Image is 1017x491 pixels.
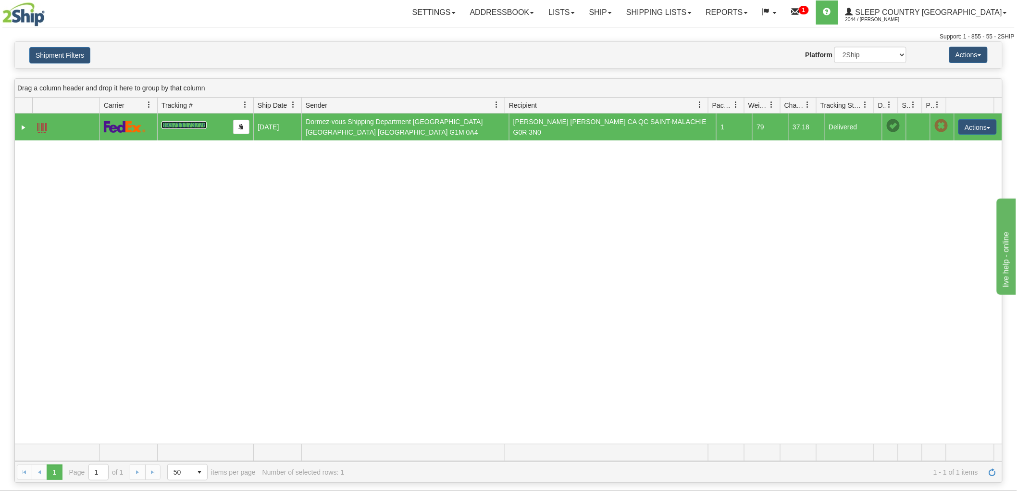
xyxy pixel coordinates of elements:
a: Delivery Status filter column settings [881,97,898,113]
span: select [192,465,207,480]
span: Sleep Country [GEOGRAPHIC_DATA] [853,8,1002,16]
a: Sender filter column settings [488,97,505,113]
span: Page 1 [47,465,62,480]
span: Page of 1 [69,464,124,480]
div: grid grouping header [15,79,1002,98]
a: Lists [541,0,582,25]
input: Page 1 [89,465,108,480]
td: [PERSON_NAME] [PERSON_NAME] CA QC SAINT-MALACHIE G0R 3N0 [509,113,717,140]
button: Shipment Filters [29,47,90,63]
a: Ship [582,0,619,25]
div: Number of selected rows: 1 [262,468,344,476]
a: Refresh [985,465,1000,480]
a: Carrier filter column settings [141,97,157,113]
button: Copy to clipboard [233,120,249,134]
td: Dormez-vous Shipping Department [GEOGRAPHIC_DATA] [GEOGRAPHIC_DATA] [GEOGRAPHIC_DATA] G1M 0A4 [301,113,509,140]
span: Recipient [509,101,537,110]
span: 1 - 1 of 1 items [351,468,978,476]
a: Sleep Country [GEOGRAPHIC_DATA] 2044 / [PERSON_NAME] [838,0,1014,25]
span: Ship Date [258,101,287,110]
span: Tracking Status [820,101,862,110]
span: Packages [712,101,732,110]
a: Tracking Status filter column settings [857,97,874,113]
img: logo2044.jpg [2,2,45,26]
label: Platform [806,50,833,60]
td: 37.18 [788,113,824,140]
span: Pickup Status [926,101,934,110]
a: 393711173776 [161,121,206,129]
span: Delivery Status [878,101,886,110]
a: Reports [699,0,755,25]
img: 2 - FedEx Express® [104,121,146,133]
span: Tracking # [161,101,193,110]
a: 1 [784,0,816,25]
td: Delivered [824,113,882,140]
iframe: chat widget [995,196,1016,294]
a: Addressbook [463,0,542,25]
button: Actions [949,47,988,63]
a: Label [37,119,47,134]
a: Tracking # filter column settings [237,97,253,113]
span: 50 [174,467,186,477]
span: Weight [748,101,769,110]
a: Charge filter column settings [800,97,816,113]
sup: 1 [799,6,809,14]
a: Weight filter column settings [764,97,780,113]
div: live help - online [7,6,89,17]
span: Shipment Issues [902,101,910,110]
a: Shipment Issues filter column settings [905,97,922,113]
a: Settings [405,0,463,25]
span: Sender [306,101,327,110]
span: On time [886,119,900,133]
a: Expand [19,123,28,132]
td: 1 [716,113,752,140]
td: [DATE] [253,113,301,140]
button: Actions [958,119,997,135]
a: Shipping lists [619,0,698,25]
span: items per page [167,464,256,480]
td: 79 [752,113,788,140]
a: Recipient filter column settings [692,97,708,113]
span: 2044 / [PERSON_NAME] [845,15,918,25]
div: Support: 1 - 855 - 55 - 2SHIP [2,33,1015,41]
span: Carrier [104,101,124,110]
span: Charge [784,101,805,110]
span: Pickup Not Assigned [934,119,948,133]
a: Packages filter column settings [728,97,744,113]
a: Pickup Status filter column settings [930,97,946,113]
a: Ship Date filter column settings [285,97,301,113]
span: Page sizes drop down [167,464,208,480]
